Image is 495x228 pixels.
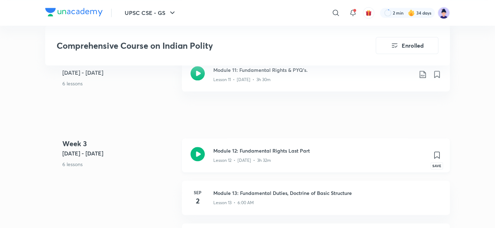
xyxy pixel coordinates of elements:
[376,37,438,54] button: Enrolled
[438,7,450,19] img: Ravi Chalotra
[213,189,441,197] h3: Module 13: Fundamental Duties, Doctrine of Basic Structure
[57,41,335,51] h3: Comprehensive Course on Indian Polity
[45,8,103,18] a: Company Logo
[62,80,176,87] p: 6 lessons
[62,149,176,158] h5: [DATE] - [DATE]
[62,138,176,149] h4: Week 3
[365,10,372,16] img: avatar
[431,162,443,169] span: Save
[191,196,205,206] h4: 2
[363,7,374,18] button: avatar
[213,147,427,154] h3: Module 12: Fundamental Rights Last Part
[191,189,205,196] h6: Sep
[213,66,413,74] h3: Module 11: Fundamental Rights & PYQ’s.
[45,8,103,16] img: Company Logo
[213,157,271,164] p: Lesson 12 • [DATE] • 3h 32m
[62,160,176,168] p: 6 lessons
[182,138,450,181] a: Module 12: Fundamental Rights Last PartLesson 12 • [DATE] • 3h 32mSave
[182,181,450,223] a: Sep2Module 13: Fundamental Duties, Doctrine of Basic StructureLesson 13 • 6:00 AM
[120,6,181,20] button: UPSC CSE - GS
[408,9,415,16] img: streak
[62,68,176,77] h5: [DATE] - [DATE]
[182,58,450,100] a: Module 11: Fundamental Rights & PYQ’s.Lesson 11 • [DATE] • 3h 30m
[213,200,254,206] p: Lesson 13 • 6:00 AM
[213,76,271,83] p: Lesson 11 • [DATE] • 3h 30m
